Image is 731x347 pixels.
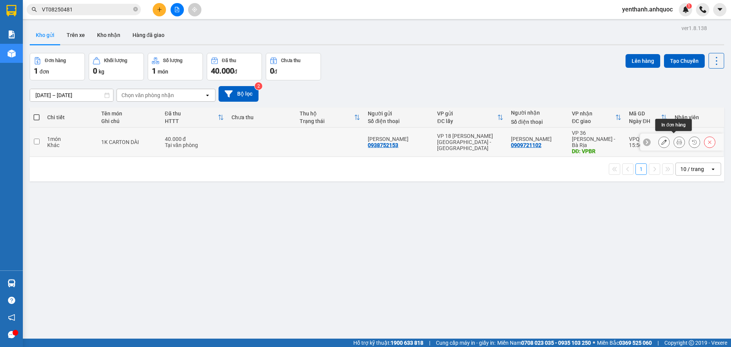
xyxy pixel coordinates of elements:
[101,110,157,117] div: Tên món
[675,114,720,120] div: Nhân viên
[368,110,429,117] div: Người gửi
[45,58,66,63] div: Đơn hàng
[717,6,723,13] span: caret-down
[6,6,84,52] div: VP 18 [PERSON_NAME][GEOGRAPHIC_DATA] - [GEOGRAPHIC_DATA]
[688,3,690,9] span: 1
[572,148,621,154] div: DĐ: VPBR
[47,142,93,148] div: Khác
[171,3,184,16] button: file-add
[47,136,93,142] div: 1 món
[99,69,104,75] span: kg
[6,52,84,61] div: [PERSON_NAME]
[391,340,423,346] strong: 1900 633 818
[572,118,615,124] div: ĐC giao
[710,166,716,172] svg: open
[30,89,113,101] input: Select a date range.
[658,339,659,347] span: |
[165,110,218,117] div: Đã thu
[680,165,704,173] div: 10 / trang
[42,5,132,14] input: Tìm tên, số ĐT hoặc mã đơn
[521,340,591,346] strong: 0708 023 035 - 0935 103 250
[231,114,292,120] div: Chưa thu
[511,119,564,125] div: Số điện thoại
[34,66,38,75] span: 1
[655,119,692,131] div: In đơn hàng
[436,339,495,347] span: Cung cấp máy in - giấy in:
[152,66,156,75] span: 1
[437,133,503,151] div: VP 18 [PERSON_NAME][GEOGRAPHIC_DATA] - [GEOGRAPHIC_DATA]
[266,53,321,80] button: Chưa thu0đ
[497,339,591,347] span: Miền Nam
[635,163,647,175] button: 1
[682,6,689,13] img: icon-new-feature
[433,107,507,128] th: Toggle SortBy
[126,26,171,44] button: Hàng đã giao
[368,118,429,124] div: Số điện thoại
[47,114,93,120] div: Chi tiết
[429,339,430,347] span: |
[368,136,429,142] div: ANH LUÂN
[30,26,61,44] button: Kho gửi
[6,5,16,16] img: logo-vxr
[8,279,16,287] img: warehouse-icon
[222,58,236,63] div: Đã thu
[270,66,274,75] span: 0
[593,341,595,344] span: ⚪️
[32,7,37,12] span: search
[158,69,168,75] span: món
[572,110,615,117] div: VP nhận
[437,118,497,124] div: ĐC lấy
[91,26,126,44] button: Kho nhận
[40,69,49,75] span: đơn
[616,5,679,14] span: yenthanh.anhquoc
[207,53,262,80] button: Đã thu40.000đ
[572,130,621,148] div: VP 36 [PERSON_NAME] - Bà Rịa
[511,110,564,116] div: Người nhận
[629,136,667,142] div: VPQ108250165
[101,118,157,124] div: Ghi chú
[8,314,15,321] span: notification
[713,3,726,16] button: caret-down
[629,110,661,117] div: Mã GD
[211,66,234,75] span: 40.000
[157,7,162,12] span: plus
[101,139,157,145] div: 1K CARTON DÀI
[8,331,15,338] span: message
[300,118,354,124] div: Trạng thái
[30,53,85,80] button: Đơn hàng1đơn
[153,3,166,16] button: plus
[296,107,364,128] th: Toggle SortBy
[192,7,197,12] span: aim
[165,118,218,124] div: HTTT
[174,7,180,12] span: file-add
[8,30,16,38] img: solution-icon
[658,136,670,148] div: Sửa đơn hàng
[61,26,91,44] button: Trên xe
[686,3,692,9] sup: 1
[188,3,201,16] button: aim
[165,142,224,148] div: Tại văn phòng
[104,58,127,63] div: Khối lượng
[234,69,237,75] span: đ
[511,142,541,148] div: 0909721102
[629,142,667,148] div: 15:56 [DATE]
[281,58,300,63] div: Chưa thu
[255,82,262,90] sup: 2
[89,34,150,43] div: [PERSON_NAME]
[100,54,129,67] span: VPBR
[619,340,652,346] strong: 0369 525 060
[664,54,705,68] button: Tạo Chuyến
[121,91,174,99] div: Chọn văn phòng nhận
[89,43,150,54] div: 0909721102
[133,6,138,13] span: close-circle
[148,53,203,80] button: Số lượng1món
[568,107,625,128] th: Toggle SortBy
[368,142,398,148] div: 0938752153
[689,340,694,345] span: copyright
[163,58,182,63] div: Số lượng
[89,6,150,34] div: VP 36 [PERSON_NAME] - Bà Rịa
[204,92,211,98] svg: open
[437,110,497,117] div: VP gửi
[165,136,224,142] div: 40.000 đ
[353,339,423,347] span: Hỗ trợ kỹ thuật:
